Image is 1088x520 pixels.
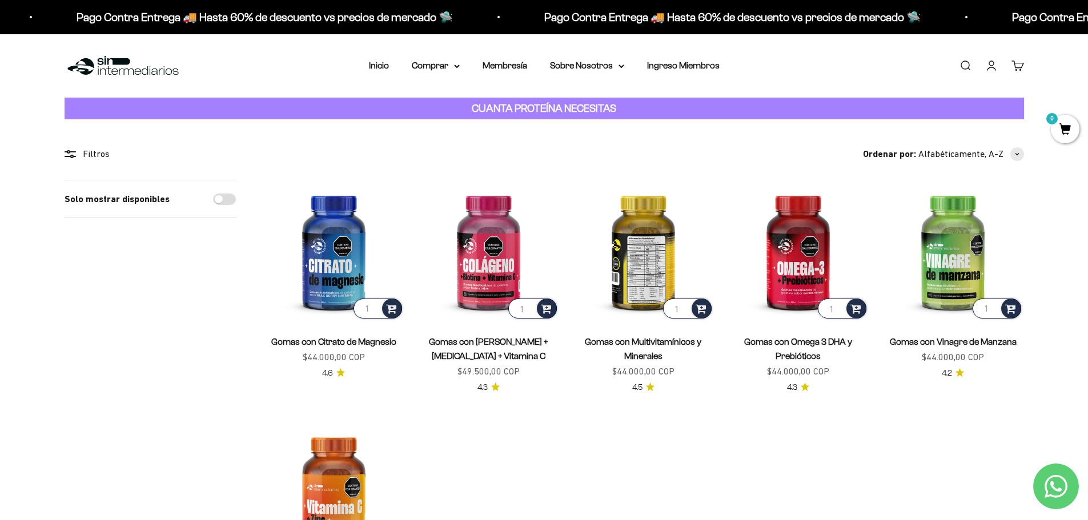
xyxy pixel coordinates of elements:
a: Gomas con Omega 3 DHA y Prebióticos [744,337,852,361]
a: 4.64.6 de 5.0 estrellas [322,367,345,380]
a: Gomas con [PERSON_NAME] + [MEDICAL_DATA] + Vitamina C [429,337,548,361]
sale-price: $44.000,00 COP [612,364,675,379]
p: Pago Contra Entrega 🚚 Hasta 60% de descuento vs precios de mercado 🛸 [542,8,918,26]
a: Gomas con Citrato de Magnesio [271,337,396,346]
a: Gomas con Vinagre de Manzana [890,337,1017,346]
sale-price: $44.000,00 COP [767,364,829,379]
button: Alfabéticamente, A-Z [918,147,1024,162]
span: 4.5 [632,381,643,394]
div: Filtros [65,147,236,162]
a: Ingreso Miembros [647,61,720,70]
a: 4.24.2 de 5.0 estrellas [942,367,964,380]
a: Membresía [483,61,527,70]
span: 4.6 [322,367,333,380]
summary: Comprar [412,58,460,73]
summary: Sobre Nosotros [550,58,624,73]
sale-price: $44.000,00 COP [922,350,984,365]
span: Ordenar por: [863,147,916,162]
span: 4.3 [787,381,797,394]
a: Gomas con Multivitamínicos y Minerales [585,337,701,361]
a: 4.34.3 de 5.0 estrellas [477,381,500,394]
span: 4.3 [477,381,488,394]
sale-price: $44.000,00 COP [303,350,365,365]
a: Inicio [369,61,389,70]
sale-price: $49.500,00 COP [457,364,520,379]
span: Alfabéticamente, A-Z [918,147,1003,162]
mark: 0 [1045,112,1059,126]
a: 4.34.3 de 5.0 estrellas [787,381,809,394]
label: Solo mostrar disponibles [65,192,170,207]
a: 4.54.5 de 5.0 estrellas [632,381,655,394]
span: 4.2 [942,367,952,380]
strong: CUANTA PROTEÍNA NECESITAS [472,102,616,114]
img: Gomas con Multivitamínicos y Minerales [573,180,714,321]
p: Pago Contra Entrega 🚚 Hasta 60% de descuento vs precios de mercado 🛸 [74,8,451,26]
a: 0 [1051,124,1079,136]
